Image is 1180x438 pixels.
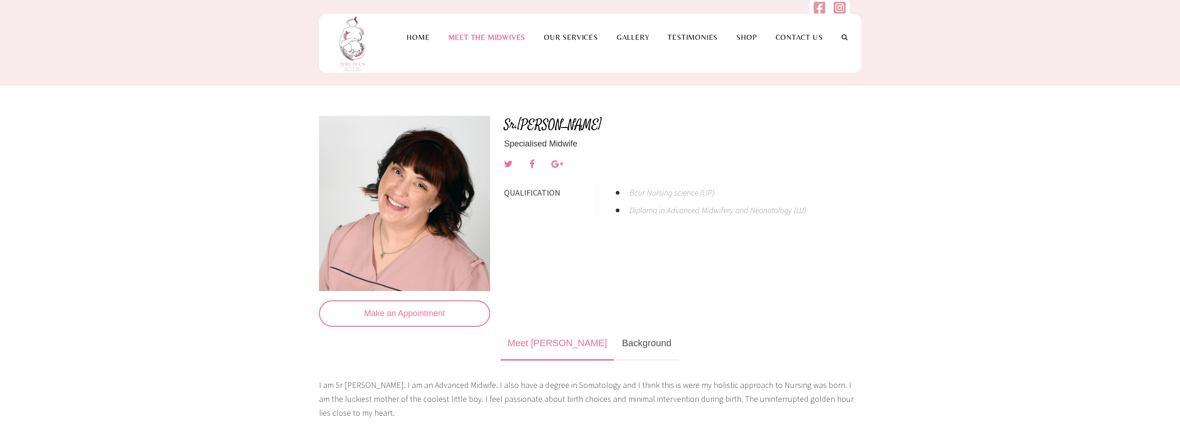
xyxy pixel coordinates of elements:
[504,156,513,172] a: Twitter
[834,6,845,17] a: Follow us on Instagram
[834,1,845,14] img: instagram-square.svg
[551,156,563,172] a: Google
[333,14,375,73] img: This is us practice
[504,186,597,199] span: QUALIFICATION
[766,33,832,42] a: Contact Us
[814,1,825,14] img: facebook-square.svg
[535,33,607,42] a: Our Services
[319,378,861,420] p: I am Sr [PERSON_NAME]. I am an Advanced Midwife. I also have a degree in Somatology and I think t...
[616,204,857,217] li: Diploma in Advanced Midwifery and Neonatology (UJ)
[397,33,439,42] a: Home
[504,139,861,149] h5: Specialised Midwife
[439,33,535,42] a: Meet the Midwives
[501,327,614,361] a: Meet [PERSON_NAME]
[529,156,535,172] a: Facebook
[727,33,766,42] a: Shop
[658,33,727,42] a: Testimonies
[616,186,857,204] li: Bcur Nursing science (UP)
[319,300,491,327] a: Make an Appointment
[504,116,601,134] a: Sr.[PERSON_NAME]
[615,327,678,361] a: Background
[607,33,659,42] a: Gallery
